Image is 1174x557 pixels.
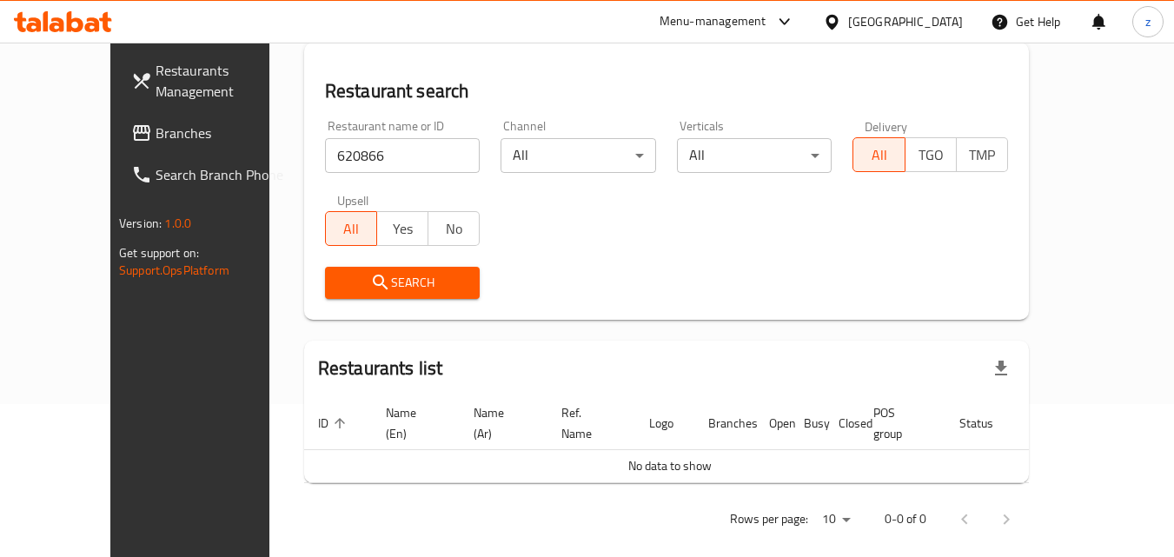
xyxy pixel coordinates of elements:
[852,137,905,172] button: All
[384,216,421,242] span: Yes
[677,138,832,173] div: All
[386,402,439,444] span: Name (En)
[164,212,191,235] span: 1.0.0
[474,402,527,444] span: Name (Ar)
[304,397,1097,483] table: enhanced table
[815,507,857,533] div: Rows per page:
[117,112,307,154] a: Branches
[956,137,1008,172] button: TMP
[119,259,229,282] a: Support.OpsPlatform
[325,267,481,299] button: Search
[1145,12,1151,31] span: z
[980,348,1022,389] div: Export file
[635,397,694,450] th: Logo
[905,137,957,172] button: TGO
[694,397,755,450] th: Branches
[119,212,162,235] span: Version:
[376,211,428,246] button: Yes
[959,413,1016,434] span: Status
[561,402,614,444] span: Ref. Name
[119,242,199,264] span: Get support on:
[848,12,963,31] div: [GEOGRAPHIC_DATA]
[865,120,908,132] label: Delivery
[318,355,442,381] h2: Restaurants list
[117,50,307,112] a: Restaurants Management
[660,11,766,32] div: Menu-management
[435,216,473,242] span: No
[156,60,293,102] span: Restaurants Management
[825,397,859,450] th: Closed
[325,211,377,246] button: All
[339,272,467,294] span: Search
[730,508,808,530] p: Rows per page:
[156,123,293,143] span: Branches
[117,154,307,196] a: Search Branch Phone
[325,138,481,173] input: Search for restaurant name or ID..
[885,508,926,530] p: 0-0 of 0
[755,397,790,450] th: Open
[428,211,480,246] button: No
[964,143,1001,168] span: TMP
[325,78,1008,104] h2: Restaurant search
[337,194,369,206] label: Upsell
[873,402,925,444] span: POS group
[333,216,370,242] span: All
[912,143,950,168] span: TGO
[790,397,825,450] th: Busy
[628,454,712,477] span: No data to show
[318,413,351,434] span: ID
[156,164,293,185] span: Search Branch Phone
[860,143,898,168] span: All
[501,138,656,173] div: All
